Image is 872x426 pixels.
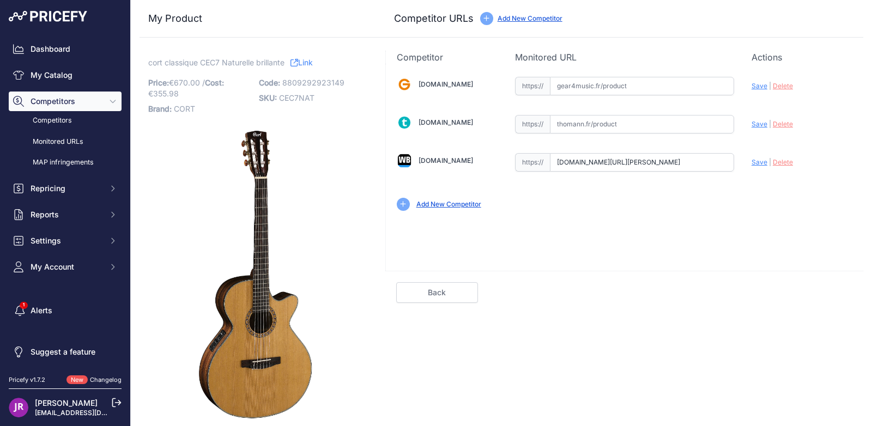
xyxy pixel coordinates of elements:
[769,120,771,128] span: |
[773,82,793,90] span: Delete
[9,65,122,85] a: My Catalog
[174,104,195,113] span: CORT
[9,375,45,385] div: Pricefy v1.7.2
[35,398,98,407] a: [PERSON_NAME]
[35,409,149,417] a: [EMAIL_ADDRESS][DOMAIN_NAME]
[282,78,344,87] span: 8809292923149
[498,14,562,22] a: Add New Competitor
[550,153,734,172] input: woodbrass.com/product
[90,376,122,384] a: Changelog
[9,132,122,151] a: Monitored URLs
[9,92,122,111] button: Competitors
[769,82,771,90] span: |
[515,77,550,95] span: https://
[174,78,200,87] span: 670.00
[9,39,122,59] a: Dashboard
[419,118,473,126] a: [DOMAIN_NAME]
[397,51,498,64] p: Competitor
[9,111,122,130] a: Competitors
[148,78,224,98] span: / €
[752,158,767,166] span: Save
[9,11,87,22] img: Pricefy Logo
[752,120,767,128] span: Save
[773,158,793,166] span: Delete
[9,342,122,362] a: Suggest a feature
[153,89,179,98] span: 355.98
[31,209,102,220] span: Reports
[31,183,102,194] span: Repricing
[66,375,88,385] span: New
[752,51,852,64] p: Actions
[416,200,481,208] a: Add New Competitor
[290,56,313,69] a: Link
[550,115,734,133] input: thomann.fr/product
[279,93,314,102] span: CEC7NAT
[148,75,252,101] p: €
[515,51,734,64] p: Monitored URL
[515,153,550,172] span: https://
[773,120,793,128] span: Delete
[9,153,122,172] a: MAP infringements
[148,78,169,87] span: Price:
[148,56,284,69] span: cort classique CEC7 Naturelle brillante
[419,80,473,88] a: [DOMAIN_NAME]
[259,78,280,87] span: Code:
[259,93,277,102] span: SKU:
[9,39,122,362] nav: Sidebar
[31,96,102,107] span: Competitors
[394,11,474,26] h3: Competitor URLs
[9,257,122,277] button: My Account
[419,156,473,165] a: [DOMAIN_NAME]
[205,78,224,87] span: Cost:
[148,11,364,26] h3: My Product
[9,301,122,320] a: Alerts
[9,179,122,198] button: Repricing
[9,205,122,224] button: Reports
[31,235,102,246] span: Settings
[515,115,550,133] span: https://
[9,231,122,251] button: Settings
[148,104,172,113] span: Brand:
[550,77,734,95] input: gear4music.fr/product
[752,82,767,90] span: Save
[769,158,771,166] span: |
[31,261,102,272] span: My Account
[396,282,478,303] a: Back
